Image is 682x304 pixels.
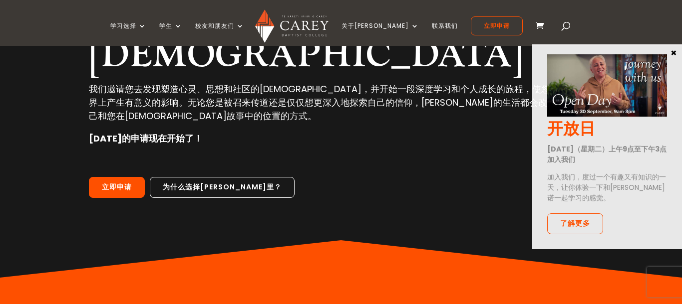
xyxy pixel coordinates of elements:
a: 校友和朋友们 [195,22,244,46]
strong: [DATE]的申请现在开始了！ [89,132,203,145]
img: 凯里浸信会学院 [255,9,329,43]
img: 2025年10月开放日 [547,54,667,117]
a: 立即申请 [471,16,523,35]
p: 我们邀请您去发现塑造心灵、思想和社区的[DEMOGRAPHIC_DATA]，并开始一段深度学习和个人成长的旅程，使您能够在世界上产生有意义的影响。无论您是被召来传道还是仅仅想更深入地探索自己的信... [89,82,593,132]
a: 立即申请 [89,177,145,198]
p: 加入我们，度过一个有趣又有知识的一天，让你体验一下和[PERSON_NAME]诺一起学习的感觉。 [547,172,667,203]
a: 学习选择 [110,22,146,46]
a: 2025年10月开放日 [547,108,667,120]
a: 了解更多 [547,213,603,234]
h3: 开放日 [547,120,667,144]
a: 学生 [159,22,182,46]
strong: [DATE]（星期二）上午9点至下午3点加入我们 [547,144,667,164]
a: 关于[PERSON_NAME] [341,22,419,46]
button: Close [669,48,679,57]
a: 为什么选择[PERSON_NAME]里？ [150,177,295,198]
a: 联系我们 [432,22,458,46]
